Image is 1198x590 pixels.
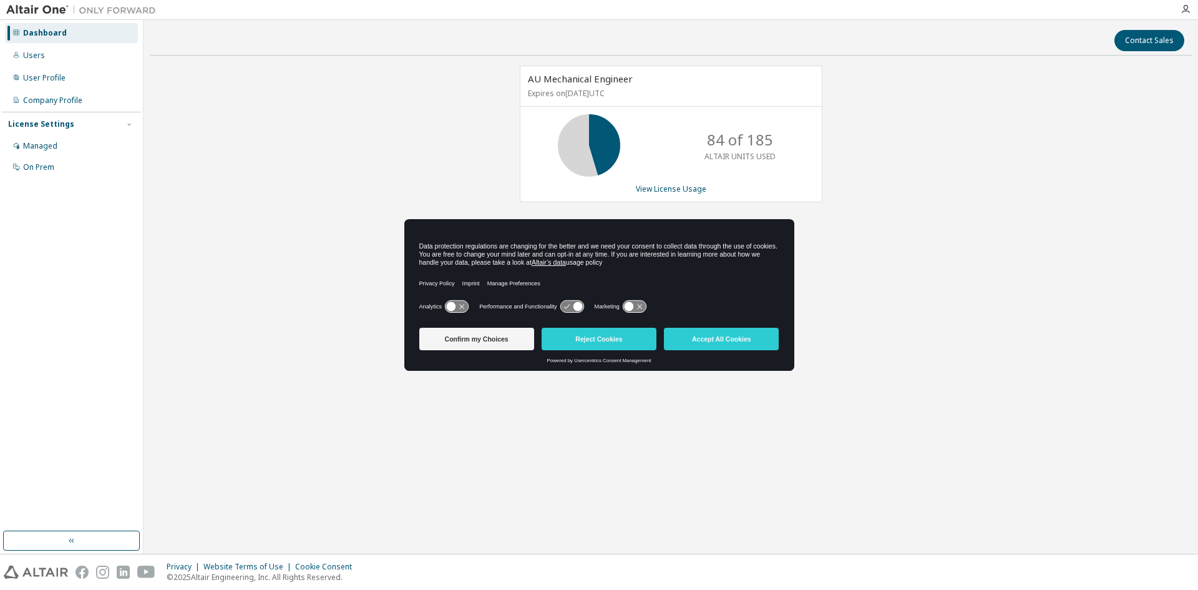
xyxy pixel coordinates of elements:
[75,566,89,579] img: facebook.svg
[23,96,82,106] div: Company Profile
[23,162,54,172] div: On Prem
[6,4,162,16] img: Altair One
[636,184,706,194] a: View License Usage
[704,151,776,162] p: ALTAIR UNITS USED
[203,562,295,572] div: Website Terms of Use
[707,129,773,150] p: 84 of 185
[137,566,155,579] img: youtube.svg
[167,572,359,583] p: © 2025 Altair Engineering, Inc. All Rights Reserved.
[23,51,45,61] div: Users
[528,88,811,99] p: Expires on [DATE] UTC
[1114,30,1184,51] button: Contact Sales
[8,119,74,129] div: License Settings
[167,562,203,572] div: Privacy
[528,72,633,85] span: AU Mechanical Engineer
[117,566,130,579] img: linkedin.svg
[4,566,68,579] img: altair_logo.svg
[23,28,67,38] div: Dashboard
[23,73,66,83] div: User Profile
[295,562,359,572] div: Cookie Consent
[96,566,109,579] img: instagram.svg
[23,141,57,151] div: Managed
